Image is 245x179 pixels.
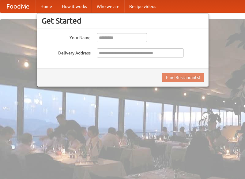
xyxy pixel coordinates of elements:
a: Recipe videos [124,0,161,13]
h3: Get Started [42,16,204,25]
label: Your Name [42,33,91,41]
a: How it works [57,0,92,13]
a: Who we are [92,0,124,13]
a: Home [36,0,57,13]
a: FoodMe [0,0,36,13]
label: Delivery Address [42,48,91,56]
button: Find Restaurants! [162,73,204,82]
